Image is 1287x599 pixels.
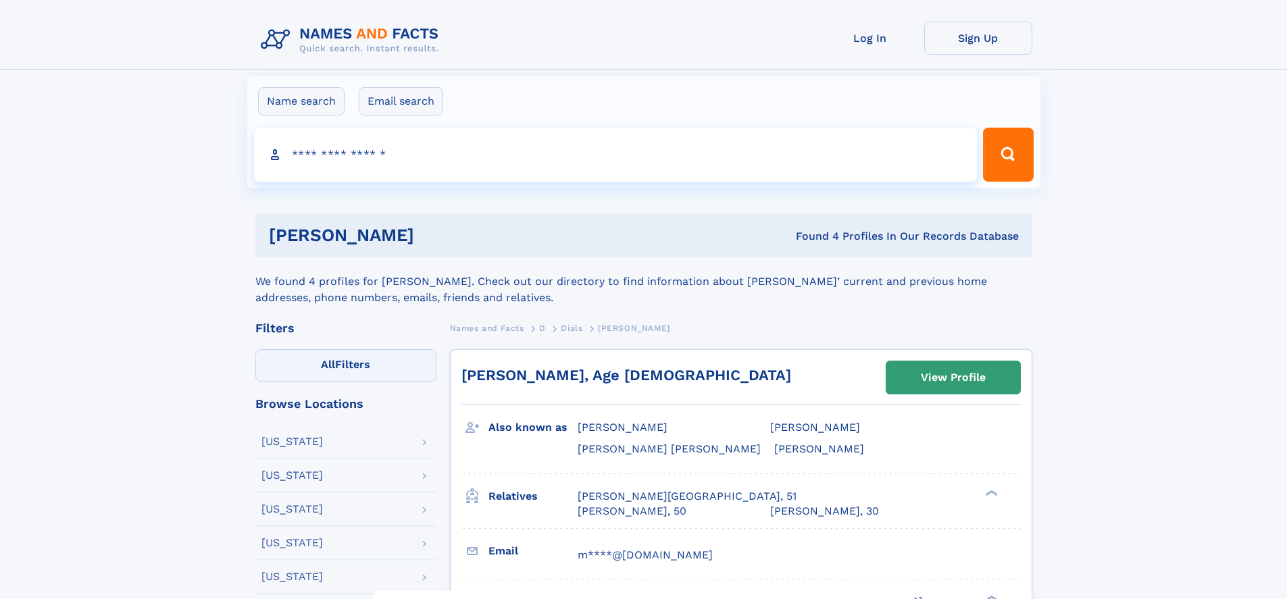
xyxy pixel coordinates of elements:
span: [PERSON_NAME] [PERSON_NAME] [578,442,761,455]
a: Names and Facts [450,319,524,336]
a: [PERSON_NAME], Age [DEMOGRAPHIC_DATA] [461,367,791,384]
div: [US_STATE] [261,538,323,548]
h1: [PERSON_NAME] [269,227,605,244]
div: Found 4 Profiles In Our Records Database [605,229,1019,244]
a: Sign Up [924,22,1032,55]
span: [PERSON_NAME] [578,421,667,434]
label: Email search [359,87,443,115]
div: [US_STATE] [261,470,323,481]
a: [PERSON_NAME], 30 [770,504,879,519]
div: [US_STATE] [261,504,323,515]
span: Dials [561,323,582,333]
input: search input [254,128,978,182]
img: Logo Names and Facts [255,22,450,58]
div: View Profile [921,362,986,393]
span: [PERSON_NAME] [598,323,670,333]
h3: Email [488,540,578,563]
label: Name search [258,87,345,115]
div: ❯ [982,488,999,497]
span: [PERSON_NAME] [770,421,860,434]
div: Filters [255,322,436,334]
button: Search Button [983,128,1033,182]
a: Log In [816,22,924,55]
span: All [321,358,335,371]
h3: Also known as [488,416,578,439]
a: Dials [561,319,582,336]
div: Browse Locations [255,398,436,410]
div: [US_STATE] [261,571,323,582]
label: Filters [255,349,436,382]
div: [US_STATE] [261,436,323,447]
a: D [539,319,546,336]
div: We found 4 profiles for [PERSON_NAME]. Check out our directory to find information about [PERSON_... [255,257,1032,306]
span: [PERSON_NAME] [774,442,864,455]
h3: Relatives [488,485,578,508]
a: [PERSON_NAME][GEOGRAPHIC_DATA], 51 [578,489,797,504]
a: View Profile [886,361,1020,394]
a: [PERSON_NAME], 50 [578,504,686,519]
span: D [539,323,546,333]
